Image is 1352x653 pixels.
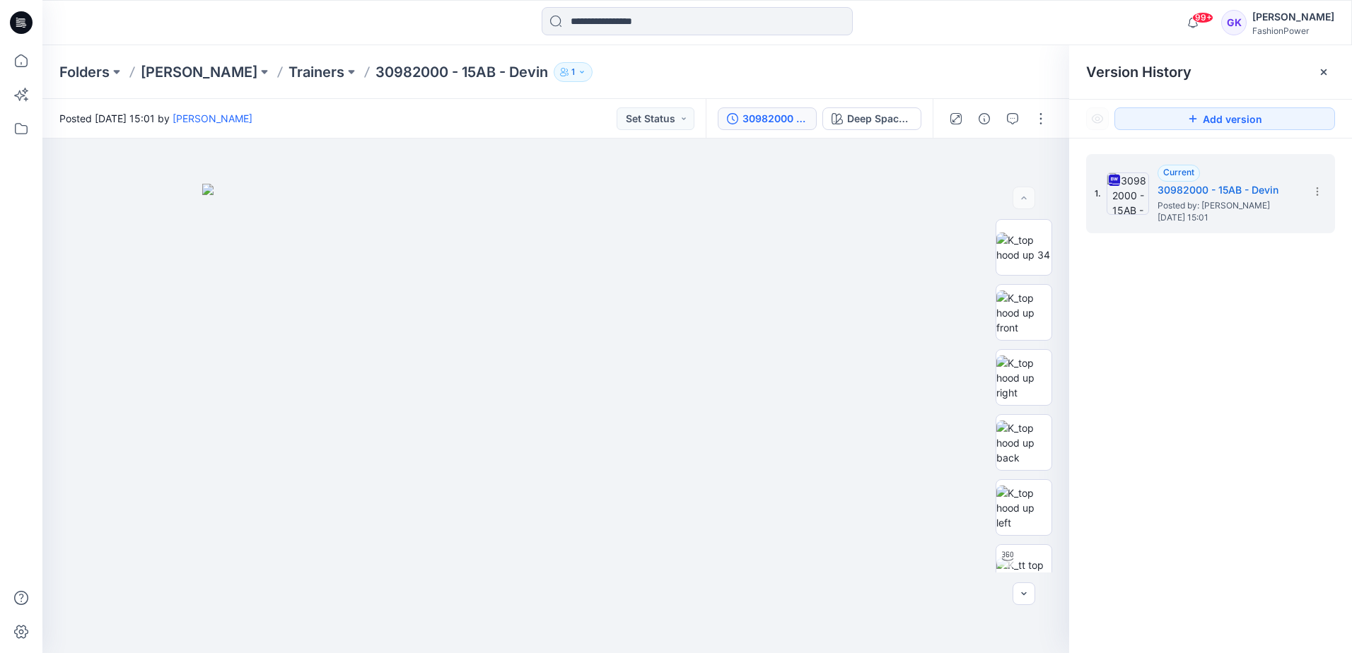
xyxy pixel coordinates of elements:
[1158,182,1299,199] h5: 30982000 - 15AB - Devin
[59,62,110,82] a: Folders
[742,111,808,127] div: 30982000 - 15AB - Devin
[996,290,1051,335] img: K_top hood up front
[554,62,593,82] button: 1
[996,355,1051,400] img: K_top hood up right
[973,107,996,130] button: Details
[996,486,1051,530] img: K_top hood up left
[822,107,921,130] button: Deep Space Blue (as swatch) + Blue Dune (as swatch)
[1158,199,1299,213] span: Posted by: Guerline Kamp
[375,62,548,82] p: 30982000 - 15AB - Devin
[996,420,1051,465] img: K_top hood up back
[1086,64,1191,81] span: Version History
[1252,8,1334,25] div: [PERSON_NAME]
[1252,25,1334,36] div: FashionPower
[996,233,1051,262] img: K_top hood up 34
[1221,10,1247,35] div: GK
[202,184,909,653] img: eyJhbGciOiJIUzI1NiIsImtpZCI6IjAiLCJzbHQiOiJzZXMiLCJ0eXAiOiJKV1QifQ.eyJkYXRhIjp7InR5cGUiOiJzdG9yYW...
[1163,167,1194,177] span: Current
[59,111,252,126] span: Posted [DATE] 15:01 by
[996,558,1051,587] img: K_tt top hood up
[1107,172,1149,215] img: 30982000 - 15AB - Devin
[1095,187,1101,200] span: 1.
[1158,213,1299,223] span: [DATE] 15:01
[1086,107,1109,130] button: Show Hidden Versions
[141,62,257,82] a: [PERSON_NAME]
[1192,12,1213,23] span: 99+
[1114,107,1335,130] button: Add version
[173,112,252,124] a: [PERSON_NAME]
[571,64,575,80] p: 1
[847,111,912,127] div: Deep Space Blue (as swatch) + Blue Dune (as swatch)
[718,107,817,130] button: 30982000 - 15AB - Devin
[1318,66,1329,78] button: Close
[289,62,344,82] a: Trainers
